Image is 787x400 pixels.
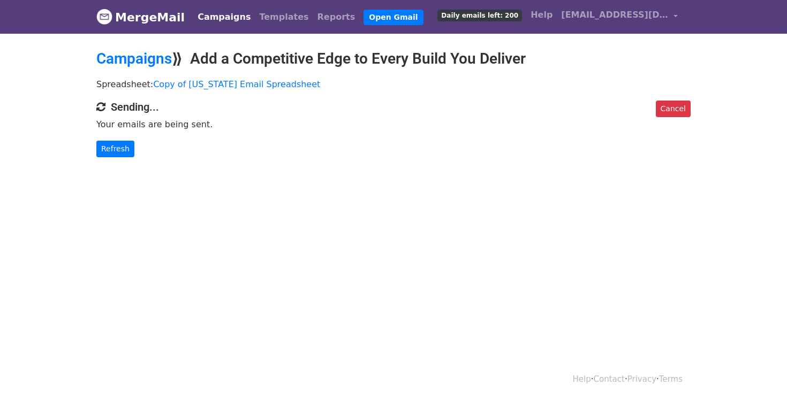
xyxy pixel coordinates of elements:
[96,50,691,68] h2: ⟫ Add a Competitive Edge to Every Build You Deliver
[153,79,320,89] a: Copy of [US_STATE] Email Spreadsheet
[561,9,668,21] span: [EMAIL_ADDRESS][DOMAIN_NAME]
[96,6,185,28] a: MergeMail
[364,10,423,25] a: Open Gmail
[96,9,112,25] img: MergeMail logo
[96,119,691,130] p: Your emails are being sent.
[255,6,313,28] a: Templates
[313,6,360,28] a: Reports
[96,101,691,113] h4: Sending...
[557,4,682,29] a: [EMAIL_ADDRESS][DOMAIN_NAME]
[437,10,522,21] span: Daily emails left: 200
[96,141,134,157] a: Refresh
[96,50,172,67] a: Campaigns
[594,374,625,384] a: Contact
[433,4,526,26] a: Daily emails left: 200
[627,374,656,384] a: Privacy
[573,374,591,384] a: Help
[96,79,691,90] p: Spreadsheet:
[193,6,255,28] a: Campaigns
[526,4,557,26] a: Help
[656,101,691,117] a: Cancel
[659,374,683,384] a: Terms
